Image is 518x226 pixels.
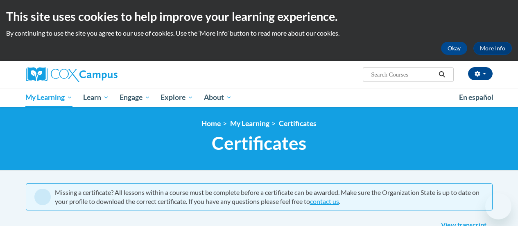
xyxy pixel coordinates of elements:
input: Search Courses [370,70,436,79]
span: My Learning [25,93,72,102]
a: Certificates [279,119,317,128]
span: En español [459,93,493,102]
a: En español [454,89,499,106]
a: Cox Campus [26,67,173,82]
a: More Info [473,42,512,55]
a: Engage [114,88,156,107]
a: contact us [310,197,339,205]
a: My Learning [230,119,269,128]
span: Learn [83,93,109,102]
span: Explore [161,93,193,102]
iframe: Button to launch messaging window [485,193,511,219]
span: About [204,93,232,102]
a: Learn [78,88,114,107]
a: Home [201,119,221,128]
img: Cox Campus [26,67,118,82]
button: Search [436,70,448,79]
div: Missing a certificate? All lessons within a course must be complete before a certificate can be a... [55,188,484,206]
span: Engage [120,93,150,102]
p: By continuing to use the site you agree to our use of cookies. Use the ‘More info’ button to read... [6,29,512,38]
a: About [199,88,237,107]
button: Account Settings [468,67,493,80]
div: Main menu [20,88,499,107]
button: Okay [441,42,467,55]
a: My Learning [20,88,78,107]
a: Explore [155,88,199,107]
span: Certificates [212,132,306,154]
h2: This site uses cookies to help improve your learning experience. [6,8,512,25]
